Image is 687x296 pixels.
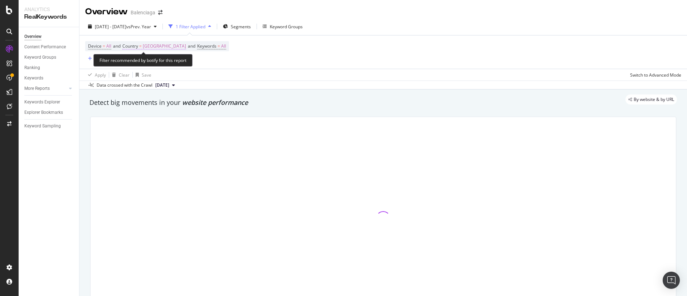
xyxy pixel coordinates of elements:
[24,85,50,92] div: More Reports
[24,64,74,72] a: Ranking
[220,21,254,32] button: Segments
[221,41,226,51] span: All
[131,9,155,16] div: Balenciaga
[231,24,251,30] span: Segments
[663,272,680,289] div: Open Intercom Messenger
[97,82,152,88] div: Data crossed with the Crawl
[142,72,151,78] div: Save
[126,24,151,30] span: vs Prev. Year
[24,54,74,61] a: Keyword Groups
[24,33,74,40] a: Overview
[85,69,106,81] button: Apply
[139,43,142,49] span: =
[24,33,42,40] div: Overview
[218,43,220,49] span: =
[24,64,40,72] div: Ranking
[133,69,151,81] button: Save
[155,82,169,88] span: 2025 Sep. 28th
[122,43,138,49] span: Country
[24,43,74,51] a: Content Performance
[24,54,56,61] div: Keyword Groups
[143,41,186,51] span: [GEOGRAPHIC_DATA]
[630,72,681,78] div: Switch to Advanced Mode
[93,54,193,67] div: Filter recommended by botify for this report
[119,72,130,78] div: Clear
[106,41,111,51] span: All
[113,43,121,49] span: and
[24,85,67,92] a: More Reports
[627,69,681,81] button: Switch to Advanced Mode
[166,21,214,32] button: 1 Filter Applied
[625,94,677,105] div: legacy label
[95,24,126,30] span: [DATE] - [DATE]
[24,74,43,82] div: Keywords
[103,43,105,49] span: =
[24,6,73,13] div: Analytics
[24,109,63,116] div: Explorer Bookmarks
[24,122,61,130] div: Keyword Sampling
[634,97,674,102] span: By website & by URL
[152,81,178,89] button: [DATE]
[197,43,216,49] span: Keywords
[24,98,74,106] a: Keywords Explorer
[24,74,74,82] a: Keywords
[24,122,74,130] a: Keyword Sampling
[85,54,114,63] button: Add Filter
[109,69,130,81] button: Clear
[95,72,106,78] div: Apply
[176,24,205,30] div: 1 Filter Applied
[85,21,160,32] button: [DATE] - [DATE]vsPrev. Year
[24,98,60,106] div: Keywords Explorer
[24,109,74,116] a: Explorer Bookmarks
[24,43,66,51] div: Content Performance
[270,24,303,30] div: Keyword Groups
[88,43,102,49] span: Device
[85,6,128,18] div: Overview
[260,21,306,32] button: Keyword Groups
[24,13,73,21] div: RealKeywords
[158,10,162,15] div: arrow-right-arrow-left
[188,43,195,49] span: and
